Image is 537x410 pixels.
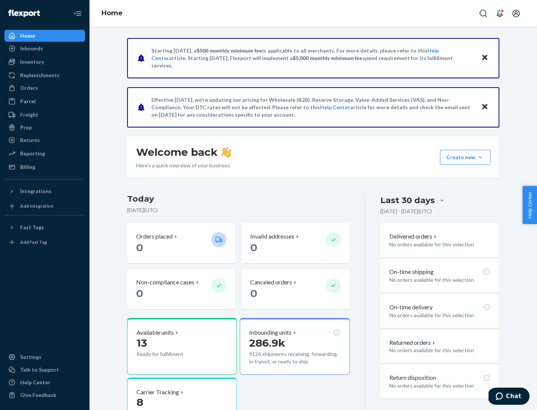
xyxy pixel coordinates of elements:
p: 9126 shipments receiving, forwarding, in transit, or ready to ship [249,350,340,365]
span: 0 [250,287,257,300]
a: Home [4,30,85,42]
div: Integrations [20,187,51,195]
div: Billing [20,163,35,171]
button: Delivered orders [389,232,438,241]
button: Open Search Box [476,6,491,21]
div: Give Feedback [20,391,56,399]
a: Add Integration [4,200,85,212]
p: Starting [DATE], a is applicable to all merchants. For more details, please refer to this article... [151,47,474,69]
p: On-time shipping [389,268,434,276]
span: 13 [136,337,147,349]
p: Non-compliance cases [136,278,194,287]
button: Open notifications [492,6,507,21]
div: Reporting [20,150,45,157]
div: Fast Tags [20,224,44,231]
div: Returns [20,136,40,144]
p: Invalid addresses [250,232,294,241]
div: Parcel [20,98,36,105]
div: Help Center [20,379,50,386]
p: Orders placed [136,232,173,241]
p: Inbounding units [249,328,292,337]
span: 0 [250,241,257,254]
h1: Welcome back [136,145,231,159]
p: Available units [136,328,174,337]
a: Add Fast Tag [4,236,85,248]
div: Inbounds [20,45,43,52]
h3: Today [127,193,350,205]
div: Freight [20,111,38,119]
div: Prep [20,124,32,131]
img: Flexport logo [8,10,40,17]
div: Last 30 days [380,195,435,206]
a: Reporting [4,148,85,160]
div: Talk to Support [20,366,59,373]
div: Inventory [20,58,44,66]
span: $500 monthly minimum fee [197,47,262,54]
button: Create new [440,150,490,165]
p: [DATE] ( UTC ) [127,206,350,214]
a: Inventory [4,56,85,68]
img: hand-wave emoji [221,147,231,157]
a: Parcel [4,95,85,107]
a: Freight [4,109,85,121]
span: 0 [136,241,143,254]
p: No orders available for this selection [389,347,490,354]
button: Orders placed 0 [127,223,235,263]
a: Inbounds [4,42,85,54]
a: Home [101,9,123,17]
button: Give Feedback [4,389,85,401]
a: Returns [4,134,85,146]
a: Help Center [4,376,85,388]
button: Open account menu [509,6,524,21]
iframe: Opens a widget where you can chat to one of our agents [489,388,530,406]
button: Talk to Support [4,364,85,376]
span: 286.9k [249,337,285,349]
p: Effective [DATE], we're updating our pricing for Wholesale (B2B), Reserve Storage, Value-Added Se... [151,96,474,119]
div: Add Integration [20,203,53,209]
button: Close [480,102,490,113]
p: Ready for fulfillment [136,350,205,358]
p: [DATE] - [DATE] ( UTC ) [380,208,432,215]
span: 0 [136,287,143,300]
button: Close [480,53,490,63]
a: Replenishments [4,69,85,81]
button: Fast Tags [4,221,85,233]
button: Canceled orders 0 [241,269,349,309]
button: Help Center [522,186,537,224]
a: Orders [4,82,85,94]
span: $5,000 monthly minimum fee [293,55,362,61]
a: Help Center [320,104,350,110]
p: No orders available for this selection [389,382,490,389]
div: Home [20,32,35,40]
p: No orders available for this selection [389,276,490,284]
button: Close Navigation [70,6,85,21]
p: Canceled orders [250,278,292,287]
p: Here’s a quick overview of your business [136,162,231,169]
button: Inbounding units286.9k9126 shipments receiving, forwarding, in transit, or ready to ship [240,318,349,375]
div: Settings [20,353,41,361]
button: Returned orders [389,338,437,347]
p: No orders available for this selection [389,241,490,248]
a: Prep [4,122,85,133]
button: Available units13Ready for fulfillment [127,318,237,375]
p: On-time delivery [389,303,433,312]
p: No orders available for this selection [389,312,490,319]
button: Non-compliance cases 0 [127,269,235,309]
div: Orders [20,84,38,92]
p: Carrier Tracking [136,388,179,397]
span: 8 [136,396,143,409]
div: Replenishments [20,72,60,79]
button: Invalid addresses 0 [241,223,349,263]
a: Billing [4,161,85,173]
div: Add Fast Tag [20,239,47,245]
button: Integrations [4,185,85,197]
ol: breadcrumbs [95,3,129,24]
p: Return disposition [389,373,436,382]
a: Settings [4,351,85,363]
